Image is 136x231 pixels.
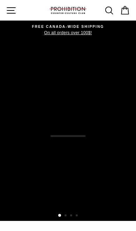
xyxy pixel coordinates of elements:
[58,214,62,217] button: 1
[8,30,128,36] span: On all orders over 100$!
[76,214,79,218] button: 4
[49,7,87,14] img: PROHIBITION COUNTER-CULTURE CLUB
[8,24,128,30] span: FREE CANADA-WIDE SHIPPING
[70,214,74,218] button: 3
[65,214,68,218] button: 2
[8,24,128,37] a: FREE CANADA-WIDE SHIPPING On all orders over 100$!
